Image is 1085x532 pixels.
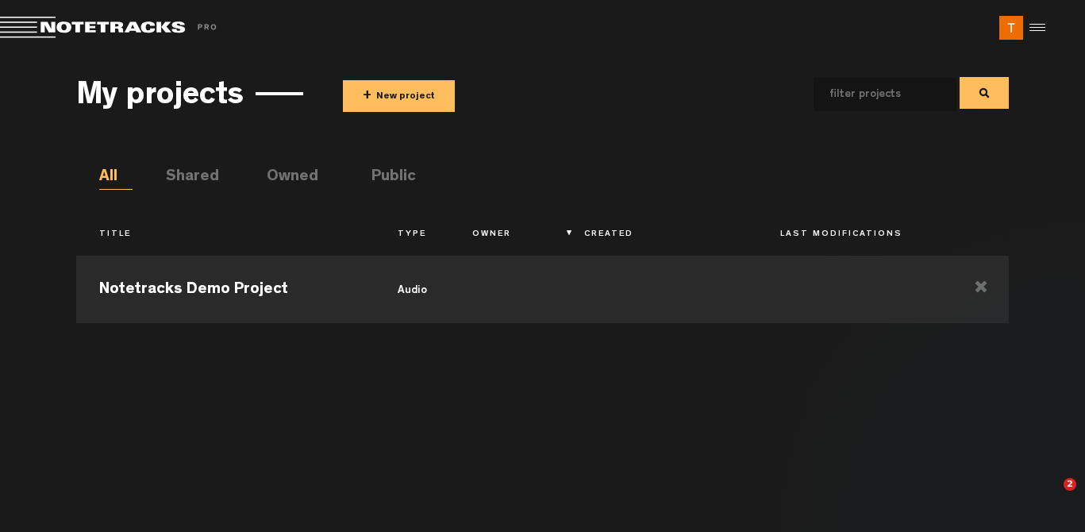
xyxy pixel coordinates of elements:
[343,80,455,112] button: +New project
[375,222,449,249] th: Type
[814,78,931,111] input: filter projects
[363,87,371,106] span: +
[375,252,449,323] td: audio
[166,166,199,190] li: Shared
[76,252,375,323] td: Notetracks Demo Project
[449,222,561,249] th: Owner
[561,222,757,249] th: Created
[1031,478,1069,516] iframe: Intercom live chat
[999,16,1023,40] img: ACg8ocJazMm3ufRNlljivZWVy-Rekh5bEr6qOON-6Goo72Umg0Zdcw=s96-c
[757,222,953,249] th: Last Modifications
[267,166,300,190] li: Owned
[1064,478,1076,491] span: 2
[99,166,133,190] li: All
[76,222,375,249] th: Title
[76,80,244,115] h3: My projects
[371,166,405,190] li: Public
